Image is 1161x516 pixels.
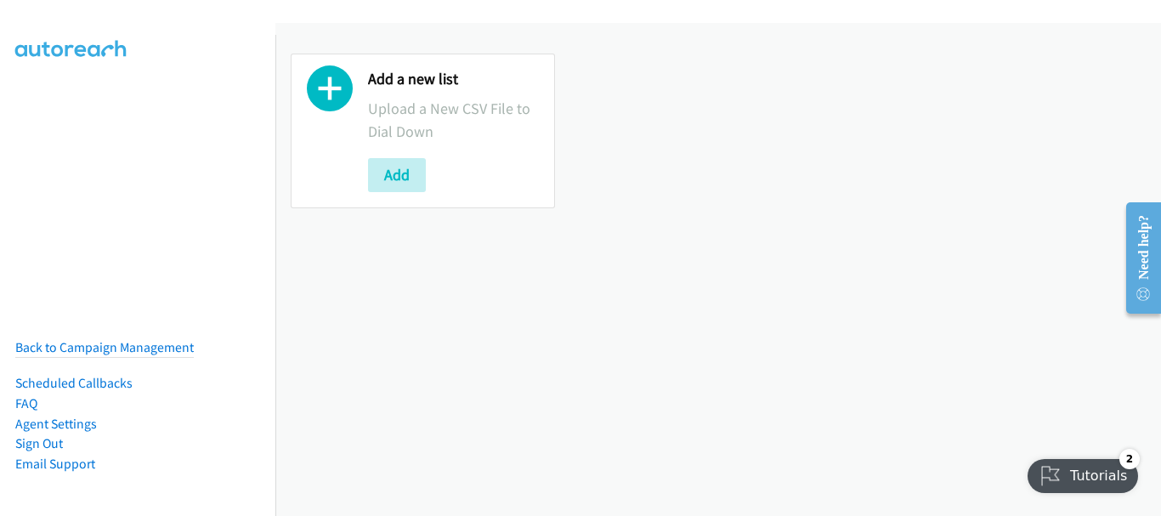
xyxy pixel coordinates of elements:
[15,375,133,391] a: Scheduled Callbacks
[368,70,539,89] h2: Add a new list
[1112,190,1161,326] iframe: Resource Center
[15,416,97,432] a: Agent Settings
[368,97,539,143] p: Upload a New CSV File to Dial Down
[15,395,37,411] a: FAQ
[15,456,95,472] a: Email Support
[368,158,426,192] button: Add
[15,339,194,355] a: Back to Campaign Management
[1017,442,1148,503] iframe: Checklist
[15,435,63,451] a: Sign Out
